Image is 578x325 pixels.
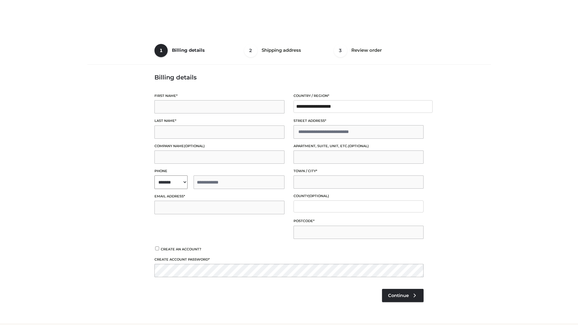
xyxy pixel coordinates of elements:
label: Street address [294,118,424,124]
input: Create an account? [154,246,160,250]
label: Country / Region [294,93,424,99]
span: (optional) [308,194,329,198]
label: Apartment, suite, unit, etc. [294,143,424,149]
label: First name [154,93,284,99]
a: Continue [382,289,424,302]
span: Review order [351,47,382,53]
label: Postcode [294,218,424,224]
label: Town / City [294,168,424,174]
span: Continue [388,293,409,298]
label: Create account password [154,257,424,262]
span: (optional) [184,144,205,148]
span: 1 [154,44,168,57]
h3: Billing details [154,74,424,81]
label: Last name [154,118,284,124]
span: Create an account? [161,247,201,251]
label: Company name [154,143,284,149]
label: County [294,193,424,199]
label: Phone [154,168,284,174]
span: (optional) [348,144,369,148]
span: Billing details [172,47,205,53]
label: Email address [154,193,284,199]
span: 2 [244,44,257,57]
span: 3 [334,44,347,57]
span: Shipping address [262,47,301,53]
